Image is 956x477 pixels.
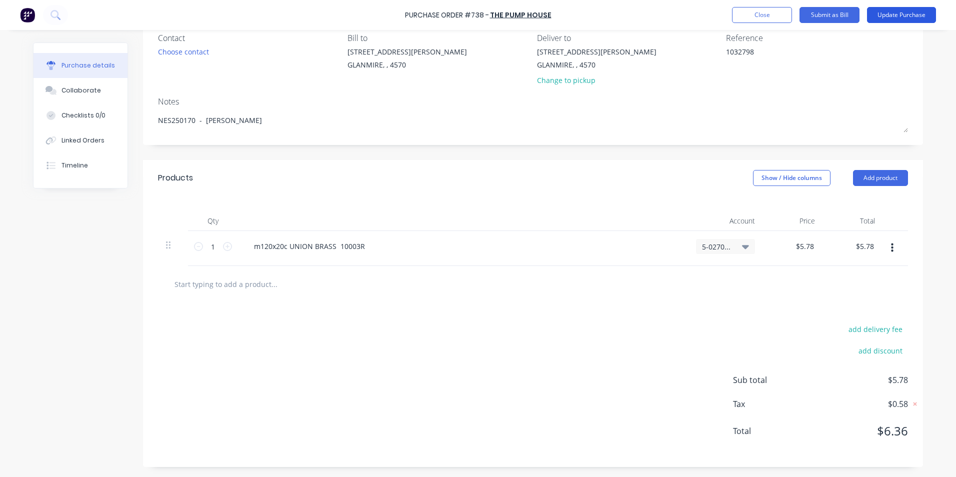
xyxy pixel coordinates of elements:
button: add delivery fee [842,322,908,335]
span: Tax [733,398,808,410]
div: [STREET_ADDRESS][PERSON_NAME] [537,46,656,57]
div: Bill to [347,32,529,44]
button: Show / Hide columns [753,170,830,186]
button: Collaborate [33,78,127,103]
span: 5-0270 / Purchases - Materials [702,241,732,252]
span: Total [733,425,808,437]
button: Purchase details [33,53,127,78]
span: $5.78 [808,374,908,386]
button: Close [732,7,792,23]
button: Linked Orders [33,128,127,153]
div: Reference [726,32,908,44]
div: Collaborate [61,86,101,95]
div: Account [688,211,763,231]
img: Factory [20,7,35,22]
button: add discount [852,344,908,357]
textarea: 1032798 [726,46,851,69]
div: Linked Orders [61,136,104,145]
button: Update Purchase [867,7,936,23]
div: Total [823,211,883,231]
button: Submit as Bill [799,7,859,23]
div: Change to pickup [537,75,656,85]
span: $6.36 [808,422,908,440]
div: m120x20c UNION BRASS 10003R [246,239,373,253]
div: Purchase Order #738 - [405,10,489,20]
div: Products [158,172,193,184]
a: The Pump House [490,10,551,20]
div: Qty [188,211,238,231]
div: Notes [158,95,908,107]
div: Choose contact [158,46,209,57]
div: Contact [158,32,340,44]
div: Price [763,211,823,231]
div: Purchase details [61,61,115,70]
button: Timeline [33,153,127,178]
span: Sub total [733,374,808,386]
div: GLANMIRE, , 4570 [537,59,656,70]
textarea: NES250170 - [PERSON_NAME] [158,110,908,132]
div: Deliver to [537,32,719,44]
div: Checklists 0/0 [61,111,105,120]
div: GLANMIRE, , 4570 [347,59,467,70]
button: Add product [853,170,908,186]
span: $0.58 [808,398,908,410]
div: Timeline [61,161,88,170]
button: Checklists 0/0 [33,103,127,128]
input: Start typing to add a product... [174,274,374,294]
div: [STREET_ADDRESS][PERSON_NAME] [347,46,467,57]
